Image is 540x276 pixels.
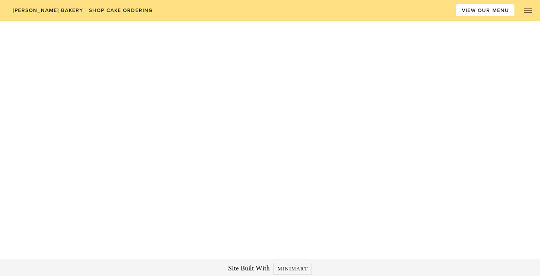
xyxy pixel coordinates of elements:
[228,264,270,274] span: Site Built With
[456,4,514,16] a: VIEW OUR MENU
[7,4,159,16] a: [PERSON_NAME] Bakery - Shop Cake Ordering
[461,7,509,13] span: VIEW OUR MENU
[277,266,308,272] span: Minimart
[12,7,153,13] span: [PERSON_NAME] Bakery - Shop Cake Ordering
[273,263,312,275] a: Minimart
